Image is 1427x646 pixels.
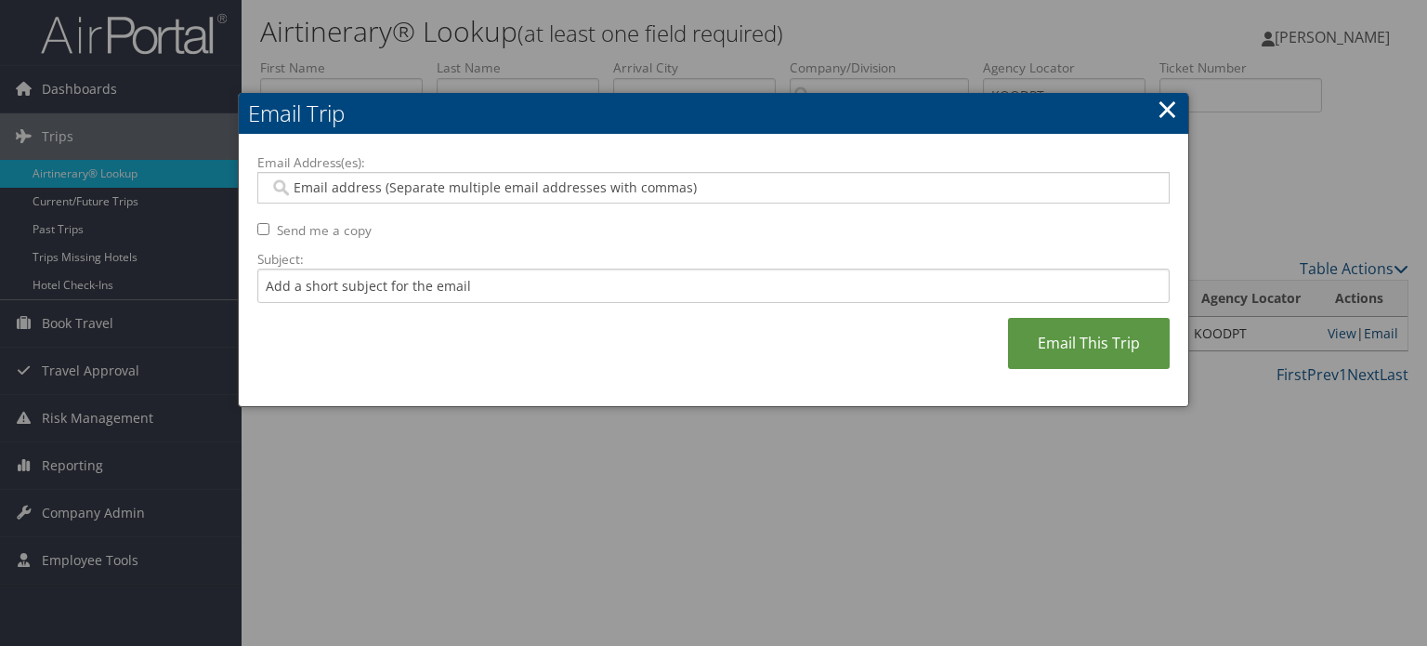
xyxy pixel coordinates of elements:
a: Email This Trip [1008,318,1170,369]
input: Email address (Separate multiple email addresses with commas) [269,178,1158,197]
input: Add a short subject for the email [257,269,1170,303]
label: Email Address(es): [257,153,1170,172]
a: × [1157,90,1178,127]
label: Subject: [257,250,1170,269]
h2: Email Trip [239,93,1188,134]
label: Send me a copy [277,221,372,240]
